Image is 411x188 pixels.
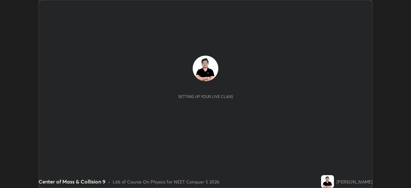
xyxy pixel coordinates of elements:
img: 7ad8e9556d334b399f8606cf9d83f348.jpg [321,175,334,188]
div: L66 of Course On Physics for NEET Conquer 5 2026 [113,178,219,185]
div: Setting up your live class [178,94,233,99]
div: [PERSON_NAME] [337,178,372,185]
div: • [108,178,110,185]
img: 7ad8e9556d334b399f8606cf9d83f348.jpg [193,56,218,81]
div: Center of Mass & Collision 9 [39,178,105,185]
